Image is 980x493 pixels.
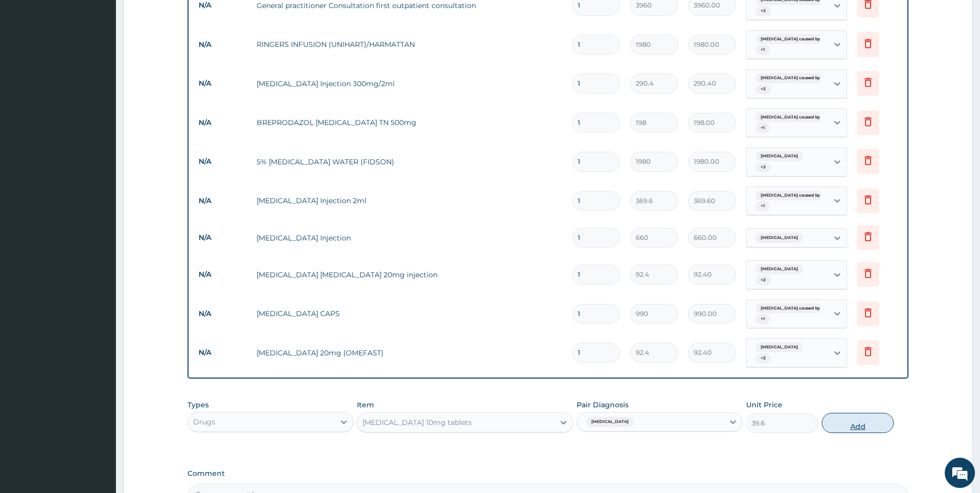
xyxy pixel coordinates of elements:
span: [MEDICAL_DATA] caused by anaerobic bac... [756,191,858,201]
label: Item [357,400,374,410]
span: + 1 [756,314,770,324]
td: [MEDICAL_DATA] [MEDICAL_DATA] 20mg injection [252,265,567,285]
td: N/A [194,113,252,132]
label: Types [188,401,209,409]
span: [MEDICAL_DATA] [756,233,803,243]
div: Chat with us now [52,56,169,70]
span: + 3 [756,84,771,94]
label: Pair Diagnosis [577,400,629,410]
span: + 1 [756,45,770,55]
td: N/A [194,228,252,247]
span: [MEDICAL_DATA] caused by anaerobic bac... [756,34,858,44]
span: + 1 [756,123,770,133]
span: [MEDICAL_DATA] [586,417,634,427]
td: [MEDICAL_DATA] Injection 2ml [252,191,567,211]
td: [MEDICAL_DATA] 20mg (OMEFAST) [252,343,567,363]
span: We're online! [58,127,139,229]
td: 5% [MEDICAL_DATA] WATER (FIDSON) [252,152,567,172]
td: [MEDICAL_DATA] Injection [252,228,567,248]
span: [MEDICAL_DATA] [756,342,803,352]
span: + 3 [756,6,771,16]
label: Unit Price [746,400,782,410]
td: [MEDICAL_DATA] CAPS [252,303,567,324]
td: BREPRODAZOL [MEDICAL_DATA] TN 500mg [252,112,567,133]
div: Drugs [193,417,215,427]
span: + 3 [756,162,771,172]
label: Comment [188,469,908,478]
td: [MEDICAL_DATA] Injection 300mg/2ml [252,74,567,94]
div: Minimize live chat window [165,5,190,29]
button: Add [822,413,894,433]
td: N/A [194,35,252,54]
td: RINGERS INFUSION (UNIHART)/HARMATTAN [252,34,567,54]
span: [MEDICAL_DATA] [756,151,803,161]
td: N/A [194,265,252,284]
span: + 1 [756,201,770,211]
span: [MEDICAL_DATA] caused by anaerobic bac... [756,73,858,83]
span: + 2 [756,353,771,363]
td: N/A [194,343,252,362]
div: [MEDICAL_DATA] 10mg tablets [362,417,472,427]
img: d_794563401_company_1708531726252_794563401 [19,50,41,76]
td: N/A [194,192,252,210]
textarea: Type your message and hit 'Enter' [5,275,192,311]
span: + 2 [756,275,771,285]
span: [MEDICAL_DATA] caused by anaerobic bac... [756,303,858,314]
td: N/A [194,152,252,171]
span: [MEDICAL_DATA] [756,264,803,274]
span: [MEDICAL_DATA] caused by anaerobic bac... [756,112,858,122]
td: N/A [194,74,252,93]
td: N/A [194,304,252,323]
